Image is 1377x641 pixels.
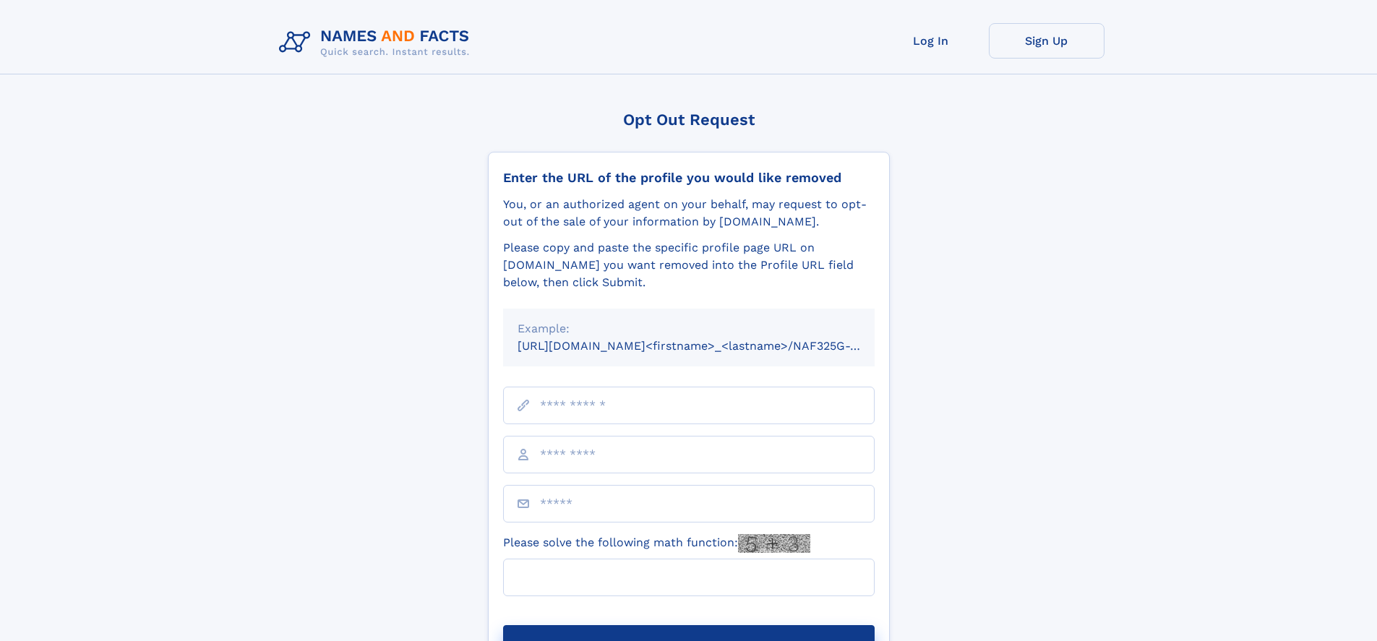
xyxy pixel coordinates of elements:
[503,239,875,291] div: Please copy and paste the specific profile page URL on [DOMAIN_NAME] you want removed into the Pr...
[503,534,810,553] label: Please solve the following math function:
[989,23,1104,59] a: Sign Up
[488,111,890,129] div: Opt Out Request
[518,320,860,337] div: Example:
[503,196,875,231] div: You, or an authorized agent on your behalf, may request to opt-out of the sale of your informatio...
[873,23,989,59] a: Log In
[503,170,875,186] div: Enter the URL of the profile you would like removed
[518,339,902,353] small: [URL][DOMAIN_NAME]<firstname>_<lastname>/NAF325G-xxxxxxxx
[273,23,481,62] img: Logo Names and Facts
